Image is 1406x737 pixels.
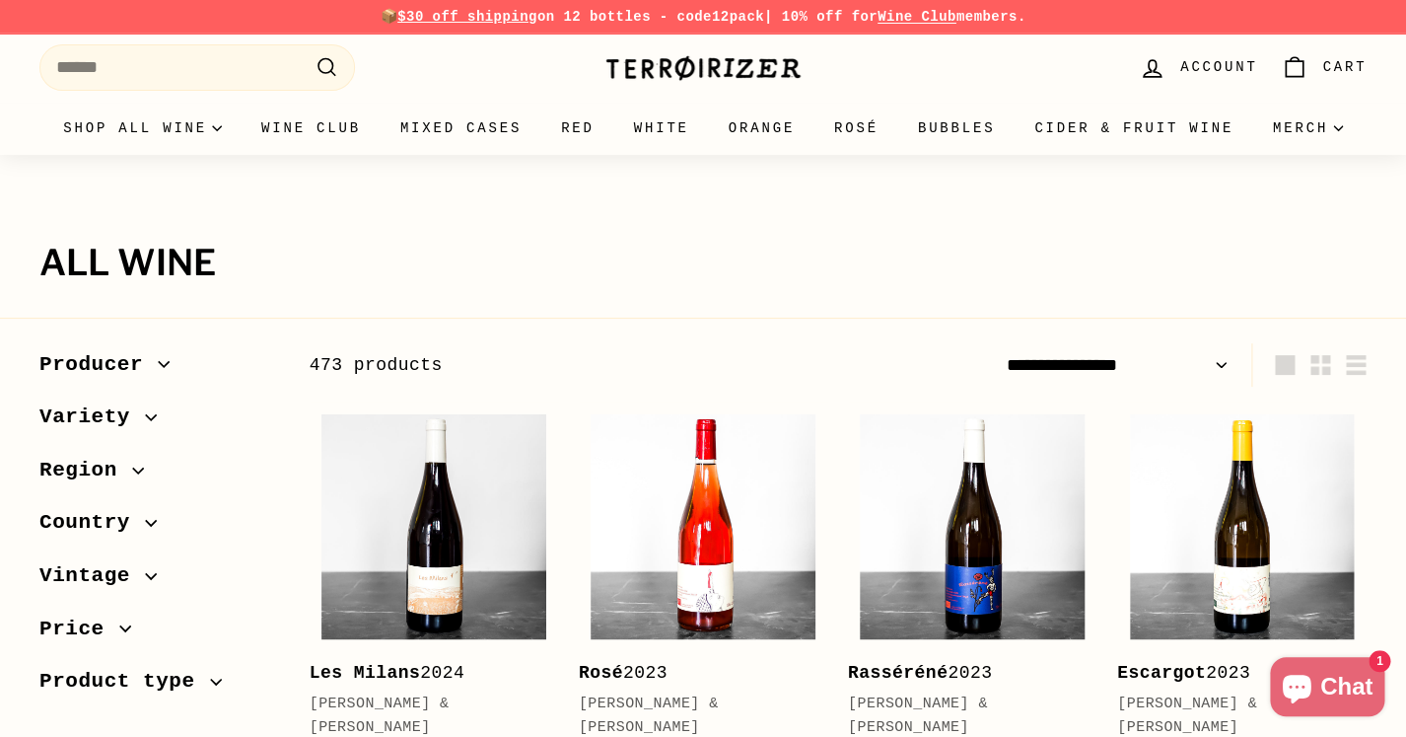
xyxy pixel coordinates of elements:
[898,102,1015,155] a: Bubbles
[541,102,614,155] a: Red
[39,554,278,608] button: Vintage
[712,9,764,25] strong: 12pack
[579,659,808,688] div: 2023
[1015,102,1253,155] a: Cider & Fruit Wine
[709,102,814,155] a: Orange
[381,102,541,155] a: Mixed Cases
[39,608,278,661] button: Price
[39,6,1367,28] p: 📦 on 12 bottles - code | 10% off for members.
[1117,663,1206,683] b: Escargot
[39,559,145,593] span: Vintage
[39,506,145,540] span: Country
[39,348,158,382] span: Producer
[39,501,278,554] button: Country
[39,396,278,449] button: Variety
[1253,102,1363,155] summary: Merch
[39,449,278,502] button: Region
[310,659,539,688] div: 2024
[579,663,623,683] b: Rosé
[397,9,537,25] span: $30 off shipping
[39,244,1367,283] h1: All wine
[1117,659,1347,688] div: 2023
[1322,56,1367,78] span: Cart
[1180,56,1257,78] span: Account
[39,665,210,699] span: Product type
[614,102,709,155] a: White
[848,659,1078,688] div: 2023
[1127,38,1269,97] a: Account
[39,401,145,434] span: Variety
[242,102,381,155] a: Wine Club
[878,9,956,25] a: Wine Club
[1264,657,1390,721] inbox-online-store-chat: Shopify online store chat
[39,343,278,397] button: Producer
[39,613,119,646] span: Price
[39,454,132,487] span: Region
[848,663,948,683] b: Rasséréné
[310,663,421,683] b: Les Milans
[310,351,838,380] div: 473 products
[39,660,278,713] button: Product type
[814,102,898,155] a: Rosé
[1269,38,1378,97] a: Cart
[43,102,242,155] summary: Shop all wine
